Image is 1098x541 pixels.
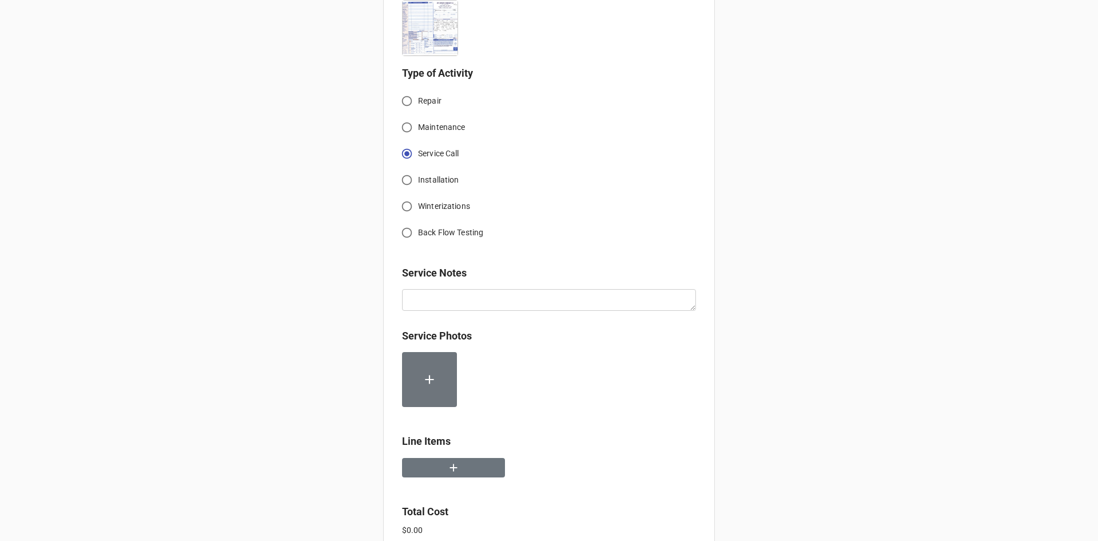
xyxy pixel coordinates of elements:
[402,433,451,449] label: Line Items
[402,65,473,81] label: Type of Activity
[402,506,448,518] b: Total Cost
[418,200,470,212] span: Winterizations
[402,524,696,536] p: $0.00
[402,328,472,344] label: Service Photos
[418,174,459,186] span: Installation
[418,227,483,239] span: Back Flow Testing
[403,1,457,56] img: FUd9ZkzPM5tgRPRxmLNI4tzWI6tcSNsMb8Ky_Gkzug8
[418,95,441,107] span: Repair
[418,148,459,160] span: Service Call
[402,265,467,281] label: Service Notes
[418,121,465,133] span: Maintenance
